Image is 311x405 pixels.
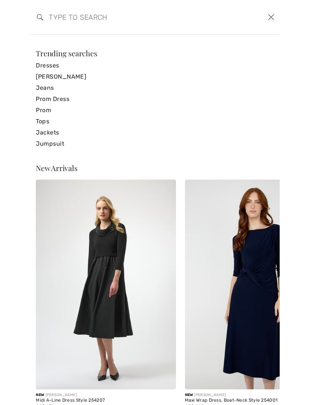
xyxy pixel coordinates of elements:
[36,82,275,94] a: Jeans
[36,94,275,105] a: Prom Dress
[36,50,275,57] div: Trending searches
[36,127,275,138] a: Jackets
[265,11,277,23] button: Close
[36,105,275,116] a: Prom
[37,14,43,20] img: search the website
[36,138,275,149] a: Jumpsuit
[185,393,193,397] span: New
[36,180,176,389] img: Midi A-Line Dress Style 254207. Winter White
[36,393,44,397] span: New
[36,398,176,403] div: Midi A-Line Dress Style 254207
[36,71,275,82] a: [PERSON_NAME]
[36,163,77,173] span: New Arrivals
[43,6,214,28] input: TYPE TO SEARCH
[36,392,176,398] div: [PERSON_NAME]
[36,60,275,71] a: Dresses
[36,116,275,127] a: Tops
